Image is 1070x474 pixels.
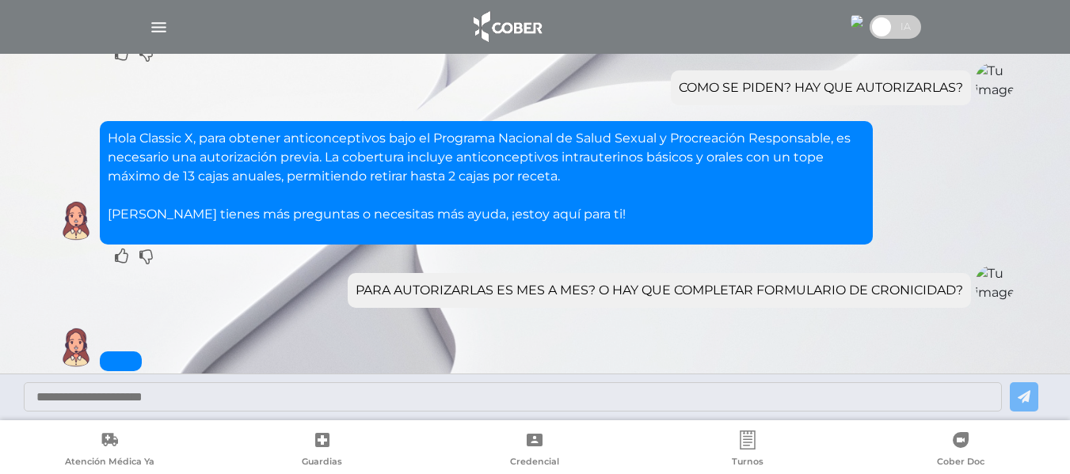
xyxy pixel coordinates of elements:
[428,430,642,471] a: Credencial
[302,456,342,470] span: Guardias
[854,430,1067,471] a: Cober Doc
[56,328,96,367] img: Cober IA
[356,281,963,300] div: PARA AUTORIZARLAS ES MES A MES? O HAY QUE COMPLETAR FORMULARIO DE CRONICIDAD?
[65,456,154,470] span: Atención Médica Ya
[56,201,96,241] img: Cober IA
[732,456,763,470] span: Turnos
[975,62,1015,101] img: Tu imagen
[851,15,863,28] img: 7294
[510,456,559,470] span: Credencial
[108,129,865,224] p: Hola Classic X, para obtener anticonceptivos bajo el Programa Nacional de Salud Sexual y Procreac...
[216,430,429,471] a: Guardias
[937,456,984,470] span: Cober Doc
[149,17,169,37] img: Cober_menu-lines-white.svg
[642,430,855,471] a: Turnos
[3,430,216,471] a: Atención Médica Ya
[679,78,963,97] div: COMO SE PIDEN? HAY QUE AUTORIZARLAS?
[465,8,548,46] img: logo_cober_home-white.png
[975,264,1015,304] img: Tu imagen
